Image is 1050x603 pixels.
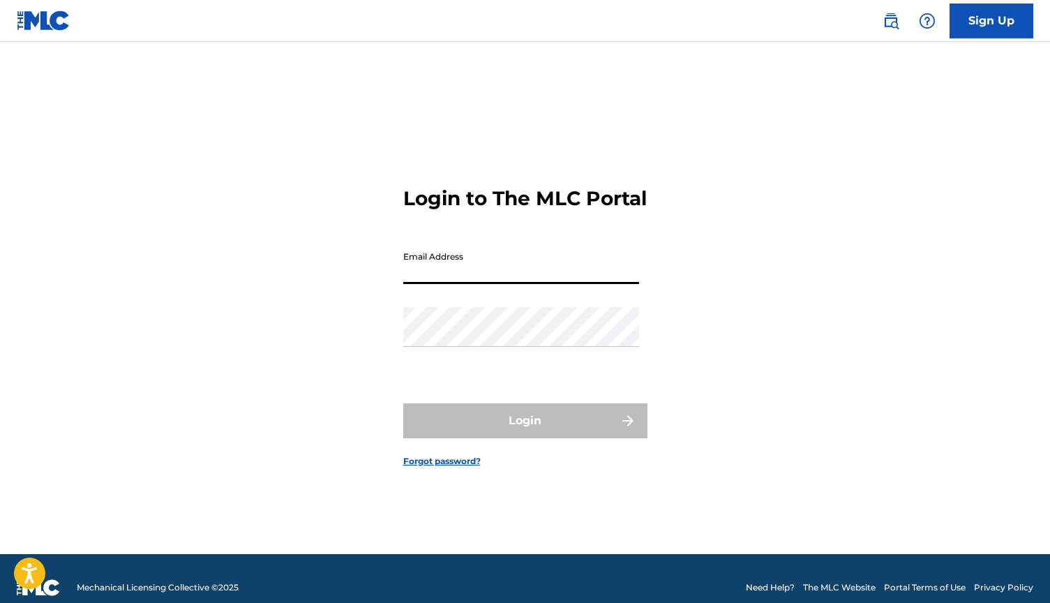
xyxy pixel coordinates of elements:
a: The MLC Website [803,581,876,594]
img: search [883,13,899,29]
h3: Login to The MLC Portal [403,186,647,211]
a: Forgot password? [403,455,481,468]
a: Sign Up [950,3,1033,38]
a: Portal Terms of Use [884,581,966,594]
img: MLC Logo [17,10,70,31]
img: help [919,13,936,29]
iframe: Chat Widget [980,536,1050,603]
a: Public Search [877,7,905,35]
img: logo [17,579,60,596]
a: Need Help? [746,581,795,594]
a: Privacy Policy [974,581,1033,594]
div: Help [913,7,941,35]
span: Mechanical Licensing Collective © 2025 [77,581,239,594]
